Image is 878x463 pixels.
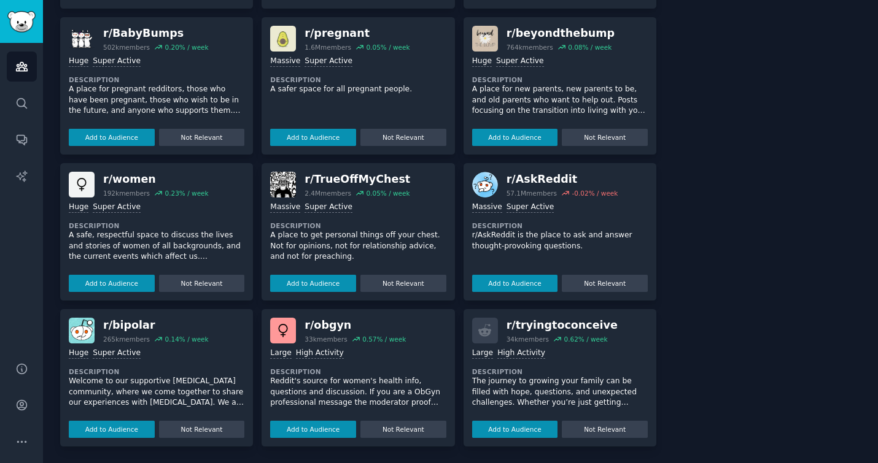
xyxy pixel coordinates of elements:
div: Super Active [93,56,141,67]
div: Massive [270,56,300,67]
div: r/ pregnant [305,26,410,41]
img: pregnant [270,26,296,52]
div: r/ tryingtoconceive [507,318,618,333]
div: 33k members [305,335,347,343]
div: High Activity [497,348,545,359]
div: 0.23 % / week [165,189,208,197]
img: GummySearch logo [7,11,36,33]
img: BabyBumps [69,26,95,52]
p: Reddit's source for women's health info, questions and discussion. If you are a ObGyn professiona... [270,376,446,408]
dt: Description [270,75,446,84]
p: r/AskReddit is the place to ask and answer thought-provoking questions. [472,230,648,251]
div: 57.1M members [507,189,557,197]
div: 1.6M members [305,43,351,52]
button: Add to Audience [69,275,155,292]
div: Huge [69,202,88,213]
div: 764k members [507,43,553,52]
dt: Description [472,367,648,376]
button: Not Relevant [562,275,648,292]
button: Add to Audience [472,129,558,146]
img: AskReddit [472,172,498,197]
div: Super Active [507,202,554,213]
div: Huge [69,348,88,359]
div: 0.20 % / week [165,43,208,52]
img: bipolar [69,318,95,343]
div: 0.05 % / week [366,43,410,52]
button: Not Relevant [159,275,245,292]
div: 2.4M members [305,189,351,197]
img: women [69,172,95,197]
button: Not Relevant [159,421,245,438]
div: Super Active [93,202,141,213]
div: r/ women [103,172,209,187]
div: 34k members [507,335,549,343]
button: Add to Audience [69,129,155,146]
div: High Activity [296,348,344,359]
img: obgyn [270,318,296,343]
div: Super Active [496,56,544,67]
dt: Description [69,367,244,376]
div: Large [270,348,291,359]
div: r/ beyondthebump [507,26,615,41]
div: 0.62 % / week [564,335,607,343]
div: r/ obgyn [305,318,406,333]
div: r/ TrueOffMyChest [305,172,410,187]
div: Massive [270,202,300,213]
button: Add to Audience [270,275,356,292]
button: Add to Audience [270,421,356,438]
dt: Description [472,75,648,84]
div: Massive [472,202,502,213]
p: A place for new parents, new parents to be, and old parents who want to help out. Posts focusing ... [472,84,648,117]
button: Not Relevant [360,275,446,292]
button: Not Relevant [360,129,446,146]
button: Not Relevant [562,129,648,146]
img: beyondthebump [472,26,498,52]
div: Large [472,348,493,359]
dt: Description [472,221,648,230]
dt: Description [270,221,446,230]
p: The journey to growing your family can be filled with hope, questions, and unexpected challenges.... [472,376,648,408]
div: r/ bipolar [103,318,209,333]
p: A safer space for all pregnant people. [270,84,446,95]
div: Super Active [93,348,141,359]
dt: Description [69,221,244,230]
button: Add to Audience [270,129,356,146]
div: Huge [69,56,88,67]
div: 0.08 % / week [568,43,612,52]
img: TrueOffMyChest [270,172,296,197]
div: 0.14 % / week [165,335,208,343]
div: 265k members [103,335,150,343]
div: 0.05 % / week [366,189,410,197]
div: 0.57 % / week [362,335,406,343]
p: Welcome to our supportive [MEDICAL_DATA] community, where we come together to share our experienc... [69,376,244,408]
button: Not Relevant [360,421,446,438]
div: Super Active [305,56,352,67]
button: Add to Audience [69,421,155,438]
button: Add to Audience [472,421,558,438]
dt: Description [69,75,244,84]
p: A place for pregnant redditors, those who have been pregnant, those who wish to be in the future,... [69,84,244,117]
p: A safe, respectful space to discuss the lives and stories of women of all backgrounds, and the cu... [69,230,244,262]
button: Add to Audience [472,275,558,292]
div: 502k members [103,43,150,52]
div: r/ BabyBumps [103,26,209,41]
div: Super Active [305,202,352,213]
div: Huge [472,56,492,67]
p: A place to get personal things off your chest. Not for opinions, not for relationship advice, and... [270,230,446,262]
div: r/ AskReddit [507,172,618,187]
button: Not Relevant [562,421,648,438]
button: Not Relevant [159,129,245,146]
div: 192k members [103,189,150,197]
div: -0.02 % / week [572,189,618,197]
dt: Description [270,367,446,376]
